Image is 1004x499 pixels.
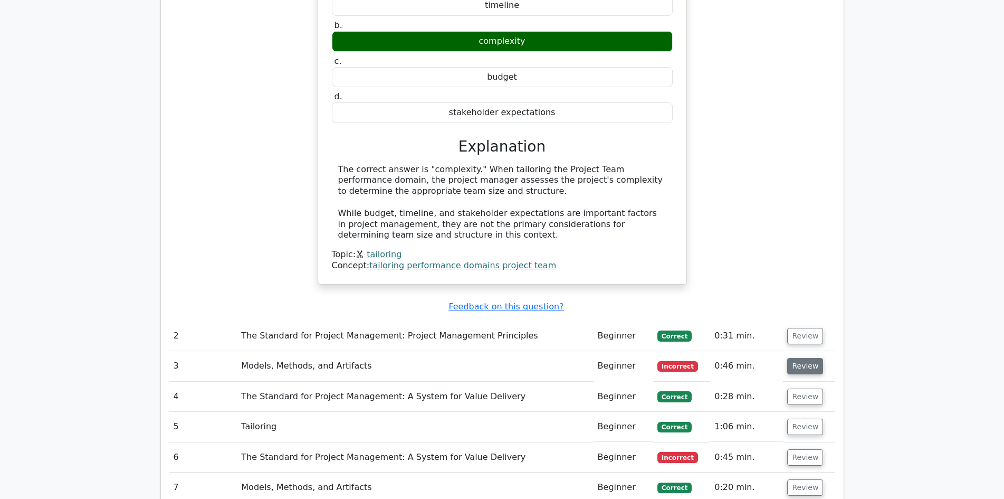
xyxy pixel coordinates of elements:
td: 0:31 min. [710,321,783,351]
div: stakeholder expectations [332,102,673,123]
span: Correct [657,331,692,341]
span: d. [334,91,342,101]
span: c. [334,56,342,66]
td: 4 [169,382,237,412]
td: 0:46 min. [710,351,783,381]
span: Correct [657,483,692,493]
td: Beginner [594,442,653,473]
td: Beginner [594,412,653,442]
button: Review [787,419,823,435]
button: Review [787,479,823,496]
span: Correct [657,391,692,402]
td: 0:28 min. [710,382,783,412]
button: Review [787,328,823,344]
span: Incorrect [657,361,698,372]
td: The Standard for Project Management: A System for Value Delivery [237,442,593,473]
td: Models, Methods, and Artifacts [237,351,593,381]
a: tailoring [367,249,401,259]
div: Concept: [332,260,673,271]
td: The Standard for Project Management: A System for Value Delivery [237,382,593,412]
div: Topic: [332,249,673,260]
td: The Standard for Project Management: Project Management Principles [237,321,593,351]
button: Review [787,449,823,466]
td: Beginner [594,351,653,381]
span: Correct [657,422,692,432]
div: The correct answer is "complexity." When tailoring the Project Team performance domain, the proje... [338,164,666,241]
div: budget [332,67,673,88]
td: Beginner [594,382,653,412]
button: Review [787,389,823,405]
td: 1:06 min. [710,412,783,442]
td: Beginner [594,321,653,351]
h3: Explanation [338,138,666,156]
span: b. [334,20,342,30]
button: Review [787,358,823,374]
td: Tailoring [237,412,593,442]
td: 5 [169,412,237,442]
td: 0:45 min. [710,442,783,473]
td: 3 [169,351,237,381]
a: Feedback on this question? [448,302,563,312]
a: tailoring performance domains project team [369,260,556,270]
td: 2 [169,321,237,351]
div: complexity [332,31,673,52]
span: Incorrect [657,452,698,463]
td: 6 [169,442,237,473]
